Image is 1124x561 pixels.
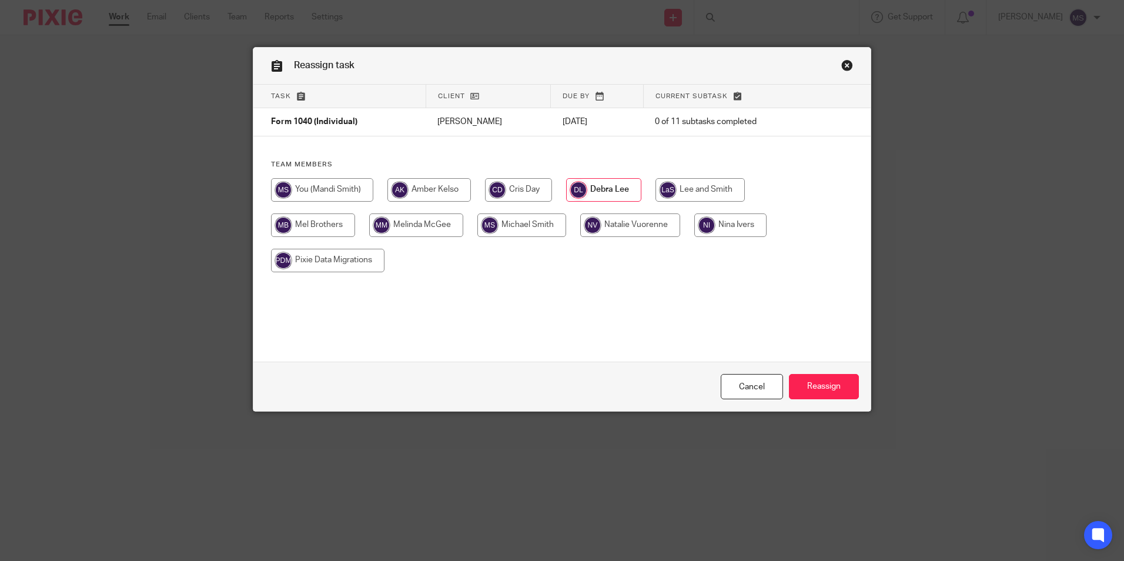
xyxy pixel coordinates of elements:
[271,160,853,169] h4: Team members
[563,116,631,128] p: [DATE]
[789,374,859,399] input: Reassign
[271,93,291,99] span: Task
[438,93,465,99] span: Client
[294,61,354,70] span: Reassign task
[437,116,538,128] p: [PERSON_NAME]
[721,374,783,399] a: Close this dialog window
[841,59,853,75] a: Close this dialog window
[563,93,590,99] span: Due by
[271,118,357,126] span: Form 1040 (Individual)
[643,108,821,136] td: 0 of 11 subtasks completed
[655,93,728,99] span: Current subtask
